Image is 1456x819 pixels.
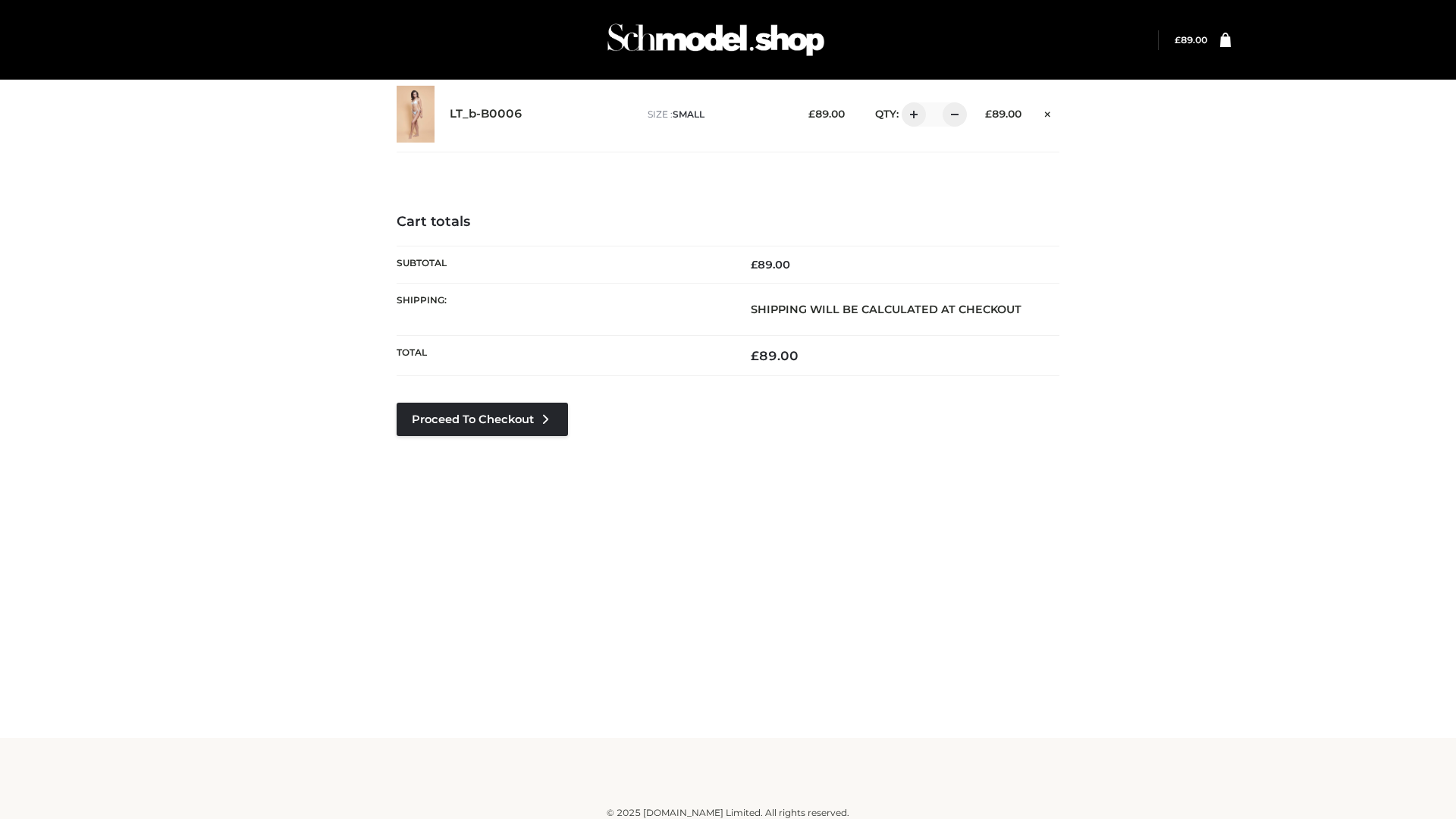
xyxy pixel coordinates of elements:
[397,336,728,376] th: Total
[648,108,785,121] p: size :
[985,108,992,120] span: £
[751,348,759,363] span: £
[860,102,962,127] div: QTY:
[602,10,830,70] img: Schmodel Admin 964
[397,214,1059,231] h4: Cart totals
[751,348,799,363] bdi: 89.00
[751,303,1021,316] strong: Shipping will be calculated at checkout
[751,258,790,271] bdi: 89.00
[673,108,704,120] span: SMALL
[397,403,568,436] a: Proceed to Checkout
[808,108,815,120] span: £
[397,246,728,283] th: Subtotal
[397,86,435,143] img: LT_b-B0006 - SMALL
[808,108,845,120] bdi: 89.00
[450,107,522,121] a: LT_b-B0006
[1175,34,1181,45] span: £
[751,258,758,271] span: £
[1037,102,1059,122] a: Remove this item
[1175,34,1207,45] a: £89.00
[1175,34,1207,45] bdi: 89.00
[397,283,728,335] th: Shipping:
[985,108,1021,120] bdi: 89.00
